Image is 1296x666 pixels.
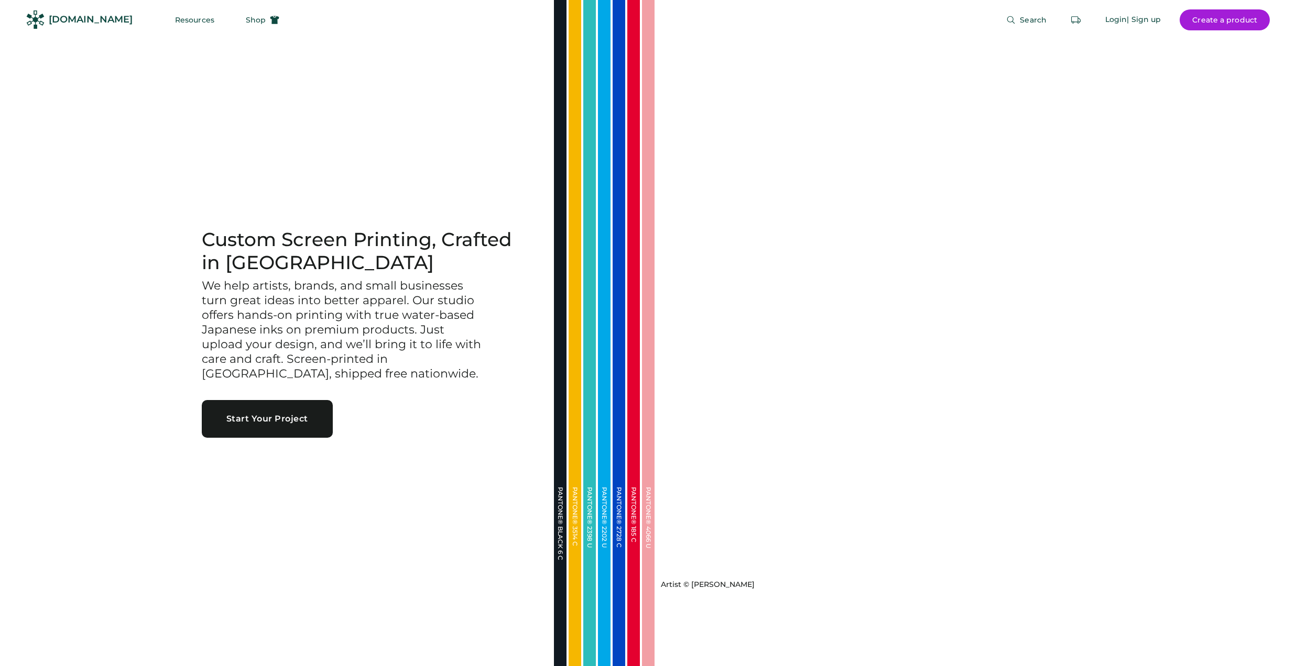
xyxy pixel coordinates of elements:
button: Create a product [1180,9,1270,30]
h3: We help artists, brands, and small businesses turn great ideas into better apparel. Our studio of... [202,279,485,381]
button: Retrieve an order [1065,9,1086,30]
button: Resources [162,9,227,30]
div: PANTONE® 4066 U [645,487,651,592]
h1: Custom Screen Printing, Crafted in [GEOGRAPHIC_DATA] [202,228,529,274]
div: Artist © [PERSON_NAME] [661,580,755,590]
div: | Sign up [1127,15,1161,25]
button: Shop [233,9,292,30]
div: [DOMAIN_NAME] [49,13,133,26]
div: PANTONE® BLACK 6 C [557,487,563,592]
div: Login [1105,15,1127,25]
div: PANTONE® 2398 U [586,487,593,592]
div: PANTONE® 3514 C [572,487,578,592]
span: Search [1020,16,1047,24]
a: Artist © [PERSON_NAME] [657,575,755,590]
button: Search [994,9,1059,30]
div: PANTONE® 2728 C [616,487,622,592]
div: PANTONE® 185 C [630,487,637,592]
button: Start Your Project [202,400,333,438]
span: Shop [246,16,266,24]
div: PANTONE® 2202 U [601,487,607,592]
img: Rendered Logo - Screens [26,10,45,29]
